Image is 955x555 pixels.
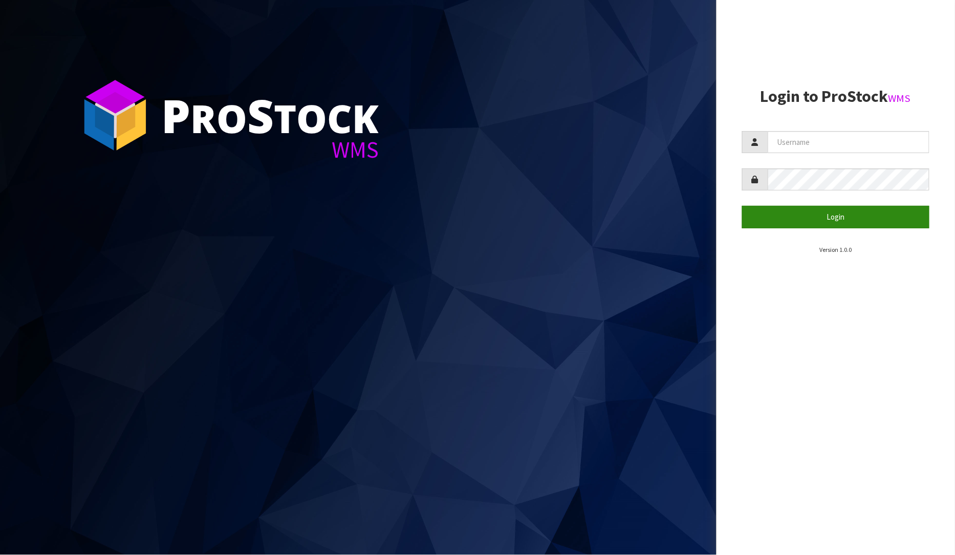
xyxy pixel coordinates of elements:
[888,92,911,105] small: WMS
[77,77,154,154] img: ProStock Cube
[161,138,379,161] div: WMS
[247,84,274,146] span: S
[742,88,930,105] h2: Login to ProStock
[161,84,190,146] span: P
[161,92,379,138] div: ro tock
[819,246,852,253] small: Version 1.0.0
[768,131,930,153] input: Username
[742,206,930,228] button: Login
